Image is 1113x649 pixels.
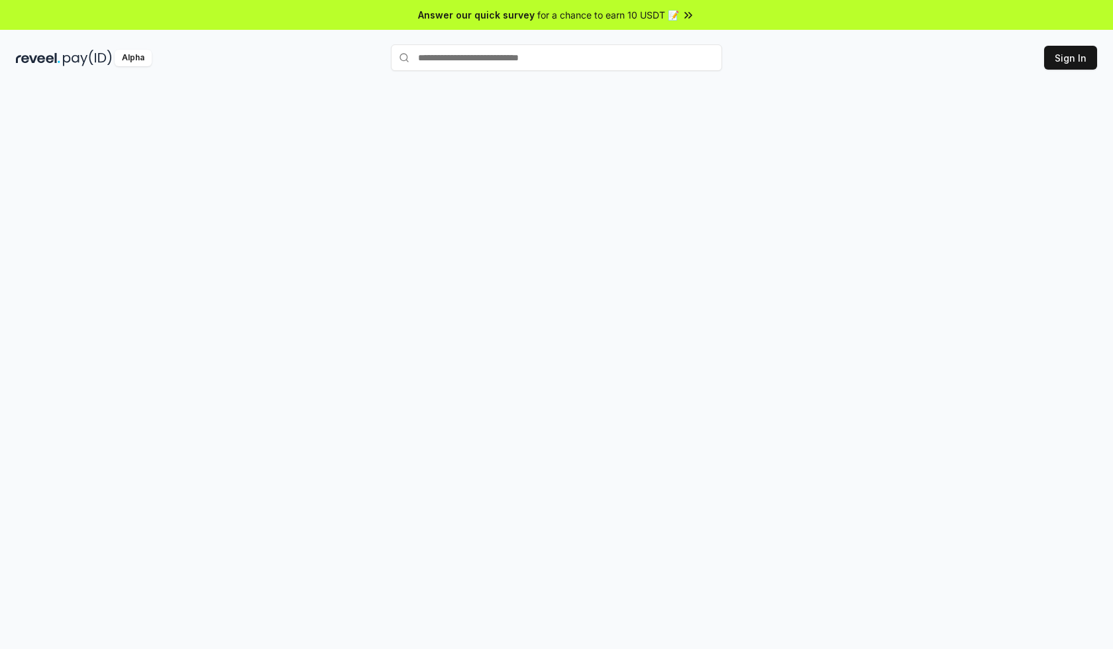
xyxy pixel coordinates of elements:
[16,50,60,66] img: reveel_dark
[418,8,535,22] span: Answer our quick survey
[1044,46,1097,70] button: Sign In
[115,50,152,66] div: Alpha
[63,50,112,66] img: pay_id
[537,8,679,22] span: for a chance to earn 10 USDT 📝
